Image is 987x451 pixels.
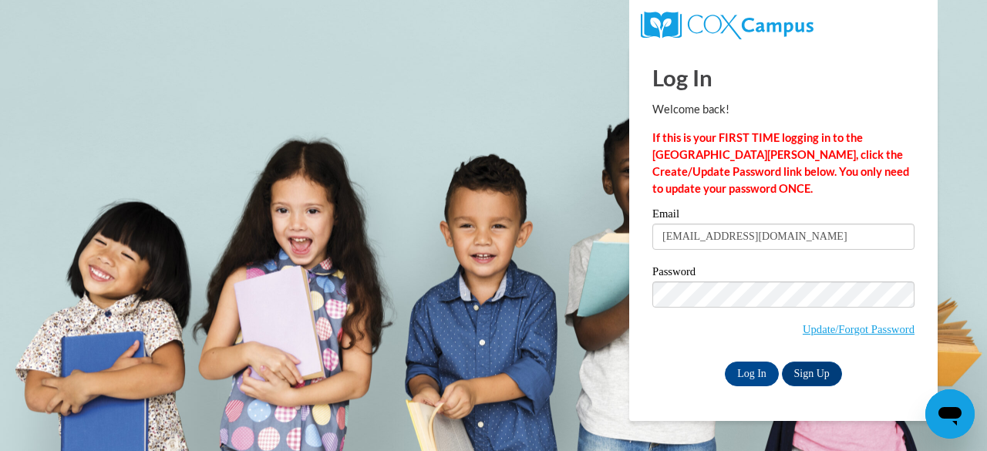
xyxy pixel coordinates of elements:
[652,101,915,118] p: Welcome back!
[803,323,915,335] a: Update/Forgot Password
[652,62,915,93] h1: Log In
[652,266,915,281] label: Password
[652,131,909,195] strong: If this is your FIRST TIME logging in to the [GEOGRAPHIC_DATA][PERSON_NAME], click the Create/Upd...
[782,362,842,386] a: Sign Up
[652,208,915,224] label: Email
[641,12,814,39] img: COX Campus
[925,389,975,439] iframe: Button to launch messaging window
[725,362,779,386] input: Log In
